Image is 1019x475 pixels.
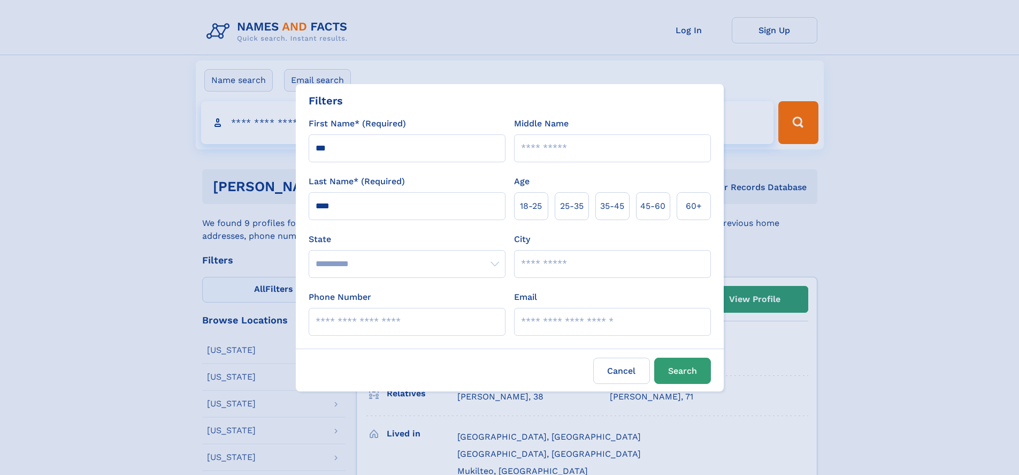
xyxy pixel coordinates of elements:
[514,233,530,246] label: City
[309,175,405,188] label: Last Name* (Required)
[309,93,343,109] div: Filters
[309,117,406,130] label: First Name* (Required)
[654,358,711,384] button: Search
[686,200,702,213] span: 60+
[514,117,569,130] label: Middle Name
[309,291,371,304] label: Phone Number
[560,200,584,213] span: 25‑35
[600,200,624,213] span: 35‑45
[593,358,650,384] label: Cancel
[514,291,537,304] label: Email
[514,175,530,188] label: Age
[640,200,665,213] span: 45‑60
[309,233,505,246] label: State
[520,200,542,213] span: 18‑25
